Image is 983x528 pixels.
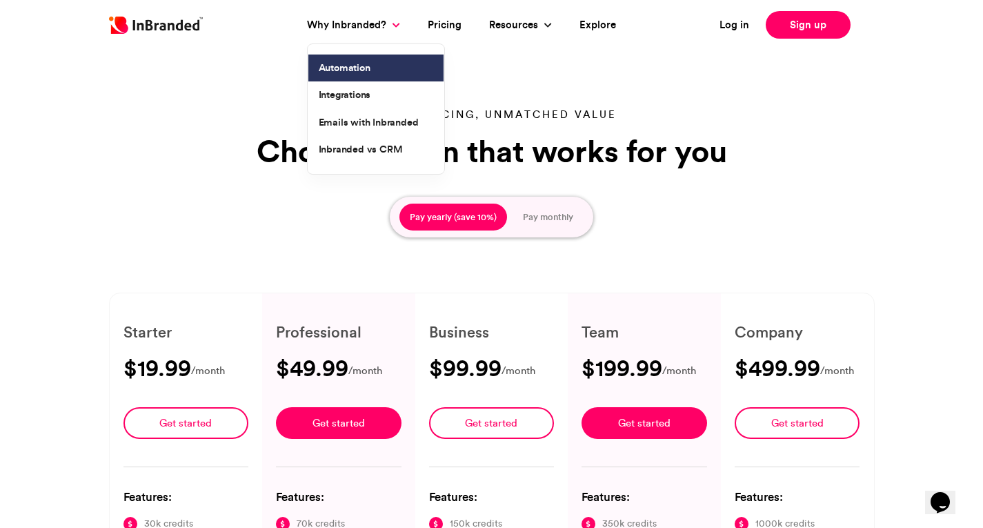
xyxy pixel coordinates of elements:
h3: $499.99 [735,357,820,379]
a: Get started [429,407,555,439]
button: Pay monthly [513,204,584,231]
h6: Features: [276,488,401,505]
h6: Features: [582,488,707,505]
a: Emails with Inbranded [308,109,444,137]
span: /month [820,362,854,380]
h3: $19.99 [123,357,191,379]
h3: $99.99 [429,357,502,379]
a: Get started [123,407,249,439]
span: /month [662,362,696,380]
h6: Company [735,321,860,343]
h6: Business [429,321,555,343]
span: /month [348,362,382,380]
h6: Starter [123,321,249,343]
a: Explore [579,17,616,33]
h3: $49.99 [276,357,348,379]
button: Pay yearly (save 10%) [399,204,507,231]
h3: $199.99 [582,357,662,379]
a: Why Inbranded? [307,17,390,33]
iframe: chat widget [925,473,969,514]
h1: Choose a plan that works for you [250,133,733,169]
a: Log in [719,17,749,33]
h6: Professional [276,321,401,343]
a: Automation [308,55,444,82]
a: Inbranded vs CRM [308,136,444,164]
a: Resources [489,17,542,33]
span: /month [502,362,535,380]
h6: Features: [735,488,860,505]
a: Get started [276,407,401,439]
img: Inbranded [109,17,203,34]
h6: Team [582,321,707,343]
h6: Features: [429,488,555,505]
p: Simple pricing, unmatched value [250,107,733,122]
h6: Features: [123,488,249,505]
span: /month [191,362,225,380]
a: Sign up [766,11,851,39]
a: Get started [735,407,860,439]
a: Get started [582,407,707,439]
a: Integrations [308,81,444,109]
a: Pricing [428,17,461,33]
